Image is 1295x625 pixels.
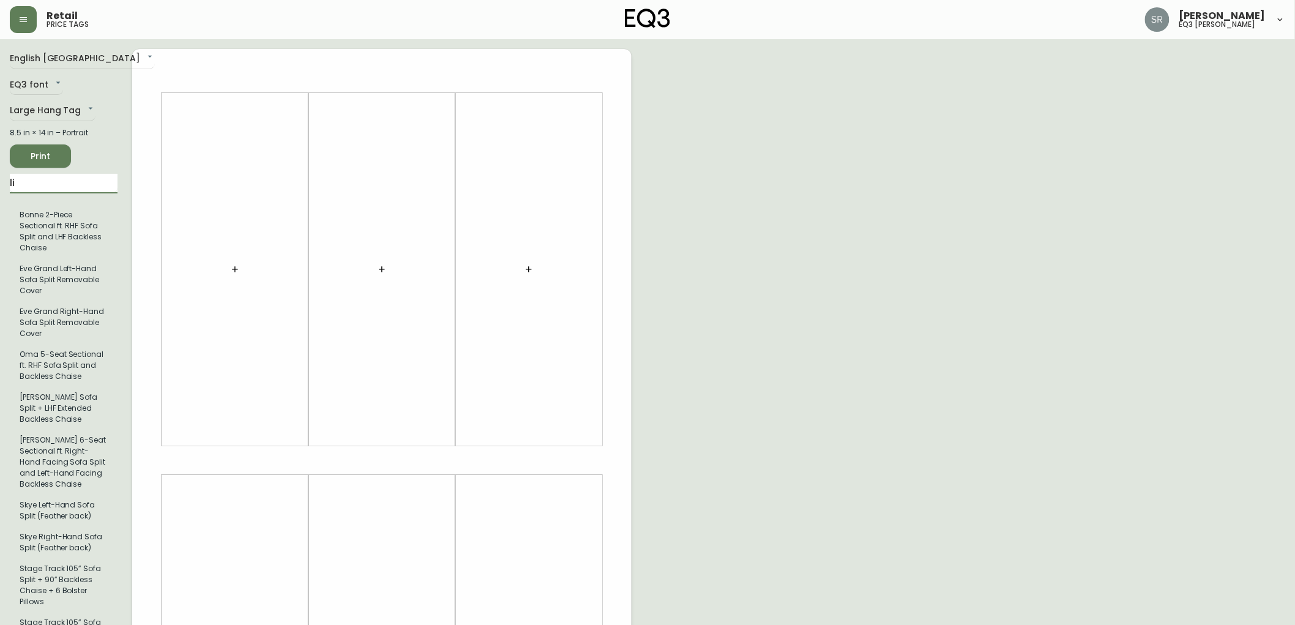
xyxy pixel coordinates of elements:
[10,75,63,95] div: EQ3 font
[10,258,118,301] li: Large Hang Tag
[10,430,118,495] li: Large Hang Tag
[10,127,118,138] div: 8.5 in × 14 in – Portrait
[10,174,118,193] input: Search
[10,526,118,558] li: Large Hang Tag
[47,11,78,21] span: Retail
[10,301,118,344] li: Large Hang Tag
[20,149,61,164] span: Print
[10,204,118,258] li: Large Hang Tag
[10,144,71,168] button: Print
[1179,11,1266,21] span: [PERSON_NAME]
[1145,7,1170,32] img: ecb3b61e70eec56d095a0ebe26764225
[10,558,118,612] li: Large Hang Tag
[10,344,118,387] li: Large Hang Tag
[10,387,118,430] li: Large Hang Tag
[625,9,670,28] img: logo
[47,21,89,28] h5: price tags
[10,49,155,69] div: English [GEOGRAPHIC_DATA]
[1179,21,1256,28] h5: eq3 [PERSON_NAME]
[10,101,95,121] div: Large Hang Tag
[10,495,118,526] li: Large Hang Tag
